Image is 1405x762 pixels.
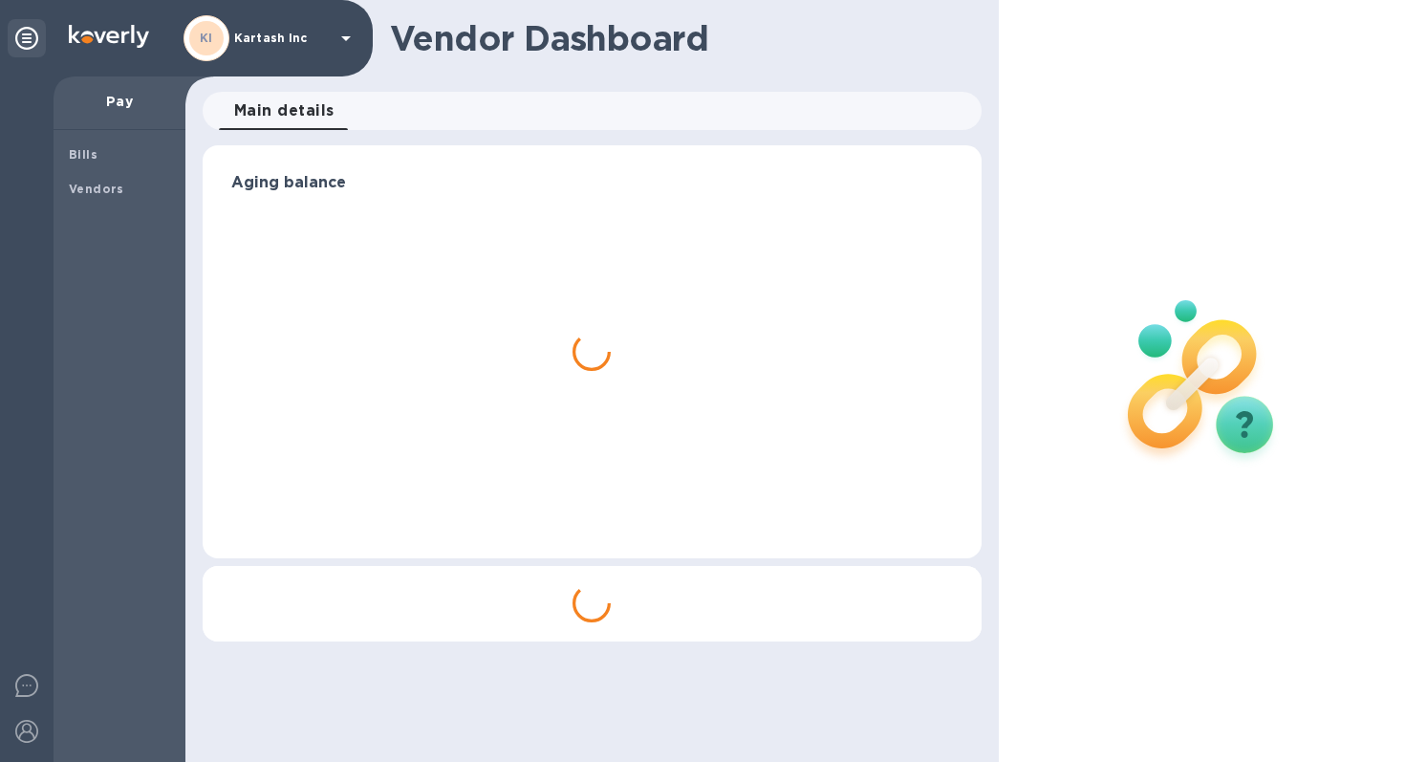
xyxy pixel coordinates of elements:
[69,182,124,196] b: Vendors
[234,32,330,45] p: Kartash Inc
[200,31,213,45] b: KI
[234,98,335,124] span: Main details
[69,25,149,48] img: Logo
[69,92,170,111] p: Pay
[8,19,46,57] div: Unpin categories
[69,147,97,162] b: Bills
[390,18,968,58] h1: Vendor Dashboard
[231,174,953,192] h3: Aging balance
